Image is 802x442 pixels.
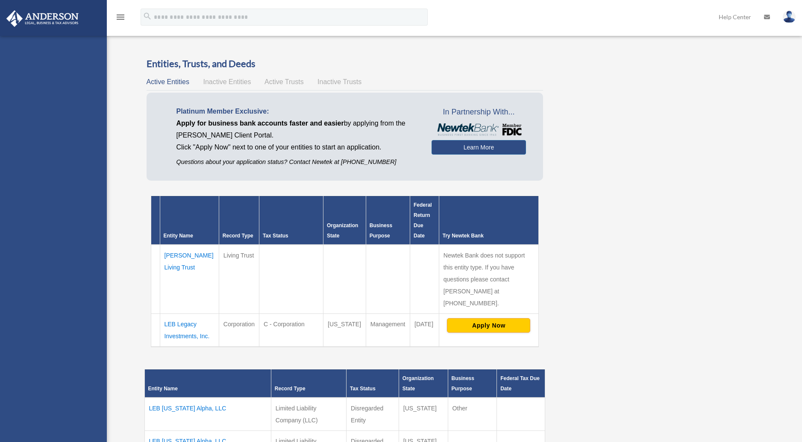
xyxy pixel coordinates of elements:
[219,196,259,245] th: Record Type
[160,245,219,314] td: [PERSON_NAME] Living Trust
[317,78,361,85] span: Inactive Trusts
[259,196,323,245] th: Tax Status
[271,398,346,431] td: Limited Liability Company (LLC)
[436,123,522,136] img: NewtekBankLogoSM.png
[115,15,126,22] a: menu
[347,369,399,398] th: Tax Status
[447,318,530,333] button: Apply Now
[160,196,219,245] th: Entity Name
[144,369,271,398] th: Entity Name
[432,140,526,155] a: Learn More
[399,398,448,431] td: [US_STATE]
[399,369,448,398] th: Organization State
[219,245,259,314] td: Living Trust
[176,117,419,141] p: by applying from the [PERSON_NAME] Client Portal.
[147,57,543,70] h3: Entities, Trusts, and Deeds
[271,369,346,398] th: Record Type
[323,313,366,347] td: [US_STATE]
[347,398,399,431] td: Disregarded Entity
[259,313,323,347] td: C - Corporation
[4,10,81,27] img: Anderson Advisors Platinum Portal
[264,78,304,85] span: Active Trusts
[219,313,259,347] td: Corporation
[366,313,410,347] td: Management
[323,196,366,245] th: Organization State
[143,12,152,21] i: search
[443,231,535,241] div: Try Newtek Bank
[176,120,344,127] span: Apply for business bank accounts faster and easier
[448,369,497,398] th: Business Purpose
[497,369,545,398] th: Federal Tax Due Date
[115,12,126,22] i: menu
[410,313,439,347] td: [DATE]
[176,141,419,153] p: Click "Apply Now" next to one of your entities to start an application.
[432,105,526,119] span: In Partnership With...
[144,398,271,431] td: LEB [US_STATE] Alpha, LLC
[439,245,538,314] td: Newtek Bank does not support this entity type. If you have questions please contact [PERSON_NAME]...
[176,105,419,117] p: Platinum Member Exclusive:
[366,196,410,245] th: Business Purpose
[448,398,497,431] td: Other
[176,157,419,167] p: Questions about your application status? Contact Newtek at [PHONE_NUMBER]
[203,78,251,85] span: Inactive Entities
[160,313,219,347] td: LEB Legacy Investments, Inc.
[783,11,796,23] img: User Pic
[147,78,189,85] span: Active Entities
[410,196,439,245] th: Federal Return Due Date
